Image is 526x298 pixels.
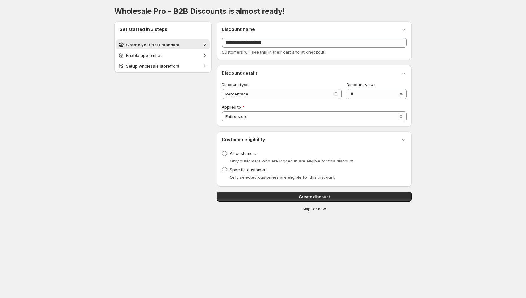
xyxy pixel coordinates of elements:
[222,26,255,33] h3: Discount name
[230,167,268,172] span: Specific customers
[302,207,326,212] span: Skip for now
[126,42,179,47] span: Create your first discount
[299,193,330,200] span: Create discount
[399,91,403,96] span: %
[347,82,376,87] span: Discount value
[222,70,258,76] h3: Discount details
[230,151,256,156] span: All customers
[230,158,354,163] span: Only customers who are logged in are eligible for this discount.
[214,205,414,213] button: Skip for now
[114,6,412,16] h1: Wholesale Pro - B2B Discounts is almost ready!
[126,64,179,69] span: Setup wholesale storefront
[222,136,265,143] h3: Customer eligibility
[217,192,412,202] button: Create discount
[222,49,325,54] span: Customers will see this in their cart and at checkout.
[222,82,249,87] span: Discount type
[230,175,336,180] span: Only selected customers are eligible for this discount.
[119,26,207,33] h2: Get started in 3 steps
[222,105,241,110] span: Applies to
[126,53,163,58] span: Enable app embed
